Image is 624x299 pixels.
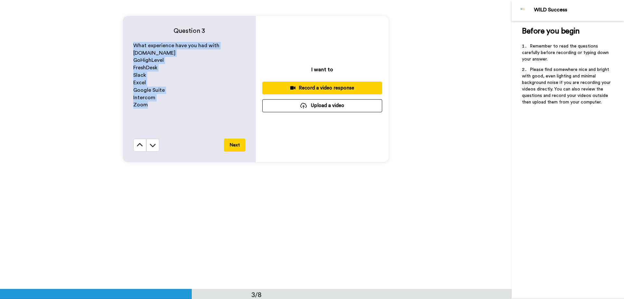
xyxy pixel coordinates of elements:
[133,102,148,107] span: Zoom
[534,7,624,13] div: WILD Success
[241,290,272,299] div: 3/8
[133,65,157,70] span: FreshDesk
[133,88,165,93] span: Google Suite
[224,139,245,152] button: Next
[262,99,382,112] button: Upload a video
[133,26,245,35] h4: Question 3
[133,95,155,100] span: Intercom
[522,27,579,35] span: Before you begin
[522,44,610,61] span: Remember to read the questions carefully before recording or typing down your answer.
[133,50,175,56] span: [DOMAIN_NAME]
[262,82,382,94] button: Record a video response
[133,73,146,78] span: Slack
[311,66,333,74] p: I want to
[133,80,146,85] span: Excel
[133,58,164,63] span: GoHighLevel
[522,67,612,104] span: Please find somewhere nice and bright with good, even lighting and minimal background noise if yo...
[515,3,531,18] img: Profile Image
[267,85,377,91] div: Record a video response
[133,43,219,48] span: What experience have you had with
